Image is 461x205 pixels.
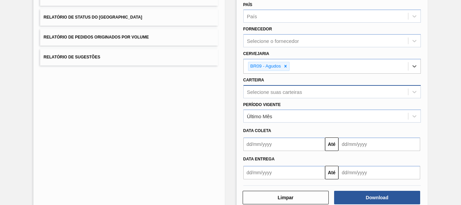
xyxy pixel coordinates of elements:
[243,51,269,56] label: Cervejaria
[44,15,142,20] span: Relatório de Status do [GEOGRAPHIC_DATA]
[247,113,272,119] div: Último Mês
[243,166,325,179] input: dd/mm/yyyy
[40,49,218,66] button: Relatório de Sugestões
[243,191,329,204] button: Limpar
[248,62,282,71] div: BR09 - Agudos
[247,89,302,95] div: Selecione suas carteiras
[325,137,338,151] button: Até
[338,166,420,179] input: dd/mm/yyyy
[44,55,100,59] span: Relatório de Sugestões
[334,191,420,204] button: Download
[243,102,281,107] label: Período Vigente
[325,166,338,179] button: Até
[243,2,252,7] label: País
[243,78,264,82] label: Carteira
[247,14,257,19] div: País
[40,29,218,46] button: Relatório de Pedidos Originados por Volume
[243,157,275,161] span: Data entrega
[243,27,272,31] label: Fornecedor
[243,137,325,151] input: dd/mm/yyyy
[40,9,218,26] button: Relatório de Status do [GEOGRAPHIC_DATA]
[338,137,420,151] input: dd/mm/yyyy
[44,35,149,40] span: Relatório de Pedidos Originados por Volume
[243,128,271,133] span: Data coleta
[247,38,299,44] div: Selecione o fornecedor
